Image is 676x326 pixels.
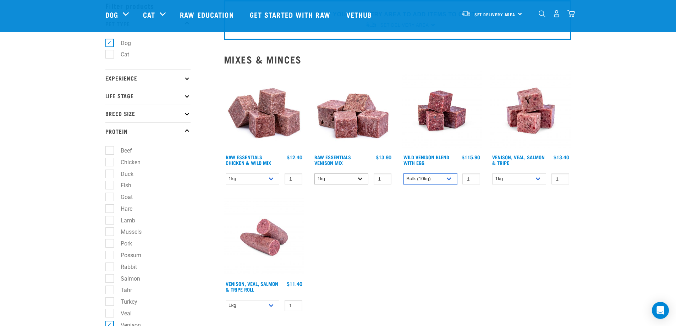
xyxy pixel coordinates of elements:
div: $13.90 [376,154,391,160]
a: Raw Essentials Chicken & Wild Mix [226,156,271,164]
p: Breed Size [105,105,191,122]
label: Fish [109,181,134,190]
label: Veal [109,309,134,318]
label: Goat [109,193,136,201]
a: Wild Venison Blend with Egg [403,156,449,164]
div: $115.90 [462,154,480,160]
img: 1113 RE Venison Mix 01 [313,71,393,151]
label: Beef [109,146,135,155]
span: Set Delivery Area [474,13,516,16]
div: $13.40 [554,154,569,160]
h2: Mixes & Minces [224,54,571,65]
input: 1 [462,173,480,184]
a: Venison, Veal, Salmon & Tripe Roll [226,282,278,291]
p: Experience [105,69,191,87]
input: 1 [285,300,302,311]
a: Venison, Veal, Salmon & Tripe [492,156,545,164]
a: Raw Essentials Venison Mix [314,156,351,164]
label: Rabbit [109,263,140,271]
p: Life Stage [105,87,191,105]
a: Vethub [339,0,381,29]
label: Possum [109,251,144,260]
label: Hare [109,204,135,213]
a: Cat [143,9,155,20]
label: Pork [109,239,135,248]
div: $11.40 [287,281,302,287]
img: user.png [553,10,560,17]
a: Get started with Raw [243,0,339,29]
label: Mussels [109,227,144,236]
div: $12.40 [287,154,302,160]
label: Cat [109,50,132,59]
img: home-icon-1@2x.png [539,10,545,17]
input: 1 [374,173,391,184]
label: Salmon [109,274,143,283]
img: van-moving.png [461,10,471,17]
label: Tahr [109,286,135,294]
img: Venison Veal Salmon Tripe 1651 [224,197,304,278]
label: Lamb [109,216,138,225]
img: Venison Veal Salmon Tripe 1621 [490,71,571,151]
p: Protein [105,122,191,140]
label: Turkey [109,297,140,306]
input: 1 [551,173,569,184]
a: Dog [105,9,118,20]
label: Duck [109,170,136,178]
img: Venison Egg 1616 [402,71,482,151]
img: Pile Of Cubed Chicken Wild Meat Mix [224,71,304,151]
label: Chicken [109,158,143,167]
div: Open Intercom Messenger [652,302,669,319]
input: 1 [285,173,302,184]
img: home-icon@2x.png [567,10,575,17]
label: Dog [109,39,134,48]
a: Raw Education [173,0,242,29]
